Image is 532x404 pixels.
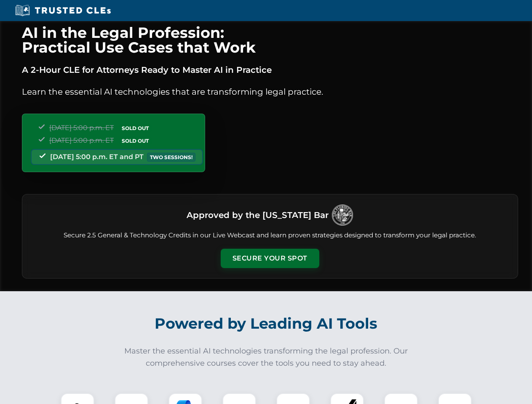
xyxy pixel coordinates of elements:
span: SOLD OUT [119,124,152,133]
span: SOLD OUT [119,136,152,145]
button: Secure Your Spot [221,249,319,268]
span: [DATE] 5:00 p.m. ET [49,136,114,144]
p: A 2-Hour CLE for Attorneys Ready to Master AI in Practice [22,63,518,77]
p: Secure 2.5 General & Technology Credits in our Live Webcast and learn proven strategies designed ... [32,231,508,240]
img: Logo [332,205,353,226]
p: Learn the essential AI technologies that are transforming legal practice. [22,85,518,98]
h3: Approved by the [US_STATE] Bar [187,207,329,223]
span: [DATE] 5:00 p.m. ET [49,124,114,132]
p: Master the essential AI technologies transforming the legal profession. Our comprehensive courses... [119,345,414,369]
h1: AI in the Legal Profession: Practical Use Cases that Work [22,25,518,55]
img: Trusted CLEs [13,4,113,17]
h2: Powered by Leading AI Tools [33,309,500,338]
